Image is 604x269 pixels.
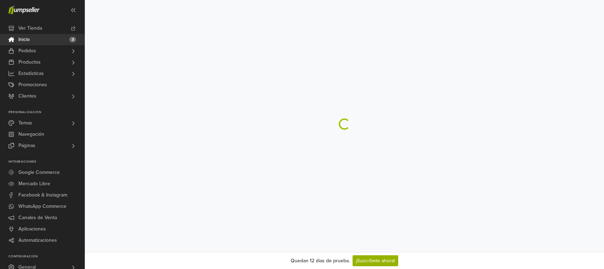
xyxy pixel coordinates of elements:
[18,34,30,45] span: Inicio
[353,255,398,266] a: ¡Suscríbete ahora!
[18,129,44,140] span: Navegación
[18,167,60,178] span: Google Commerce
[18,90,36,102] span: Clientes
[18,57,41,68] span: Productos
[18,178,50,189] span: Mercado Libre
[18,235,57,246] span: Automatizaciones
[18,45,36,57] span: Pedidos
[8,160,85,164] p: Integraciones
[8,110,85,115] p: Personalización
[8,255,85,259] p: Configuración
[18,79,47,90] span: Promociones
[18,212,57,223] span: Canales de Venta
[18,201,66,212] span: WhatsApp Commerce
[18,223,46,235] span: Aplicaciones
[69,37,76,42] span: 3
[18,68,44,79] span: Estadísticas
[18,117,32,129] span: Temas
[18,23,42,34] span: Ver Tienda
[18,140,35,151] span: Páginas
[18,189,67,201] span: Facebook & Instagram
[291,257,350,264] div: Quedan 12 días de prueba.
